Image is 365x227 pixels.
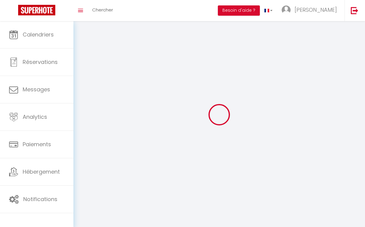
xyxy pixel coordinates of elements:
[23,31,54,38] span: Calendriers
[23,140,51,148] span: Paiements
[282,5,291,14] img: ...
[23,113,47,121] span: Analytics
[92,7,113,13] span: Chercher
[351,7,358,14] img: logout
[23,86,50,93] span: Messages
[18,5,55,15] img: Super Booking
[23,168,60,175] span: Hébergement
[23,58,58,66] span: Réservations
[218,5,260,16] button: Besoin d'aide ?
[295,6,337,14] span: [PERSON_NAME]
[23,195,57,203] span: Notifications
